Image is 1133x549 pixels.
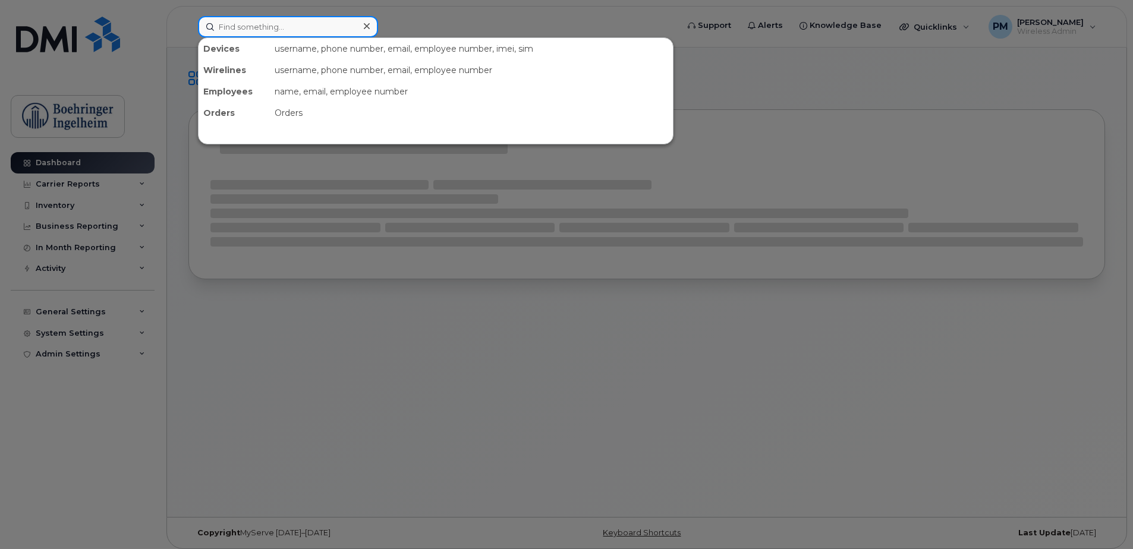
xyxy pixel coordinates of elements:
[270,59,673,81] div: username, phone number, email, employee number
[270,102,673,124] div: Orders
[199,59,270,81] div: Wirelines
[270,81,673,102] div: name, email, employee number
[199,81,270,102] div: Employees
[199,102,270,124] div: Orders
[270,38,673,59] div: username, phone number, email, employee number, imei, sim
[199,38,270,59] div: Devices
